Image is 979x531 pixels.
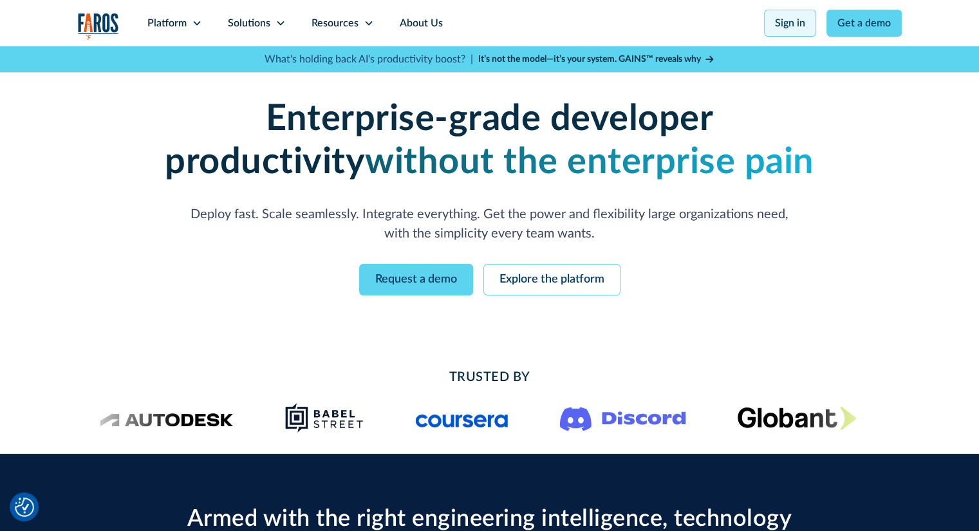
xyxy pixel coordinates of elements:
[559,404,685,431] img: Logo of the communication platform Discord.
[78,13,119,39] img: Logo of the analytics and reporting company Faros.
[99,409,233,427] img: Logo of the design software company Autodesk.
[284,402,364,433] img: Babel Street logo png
[147,15,187,31] div: Platform
[478,53,715,66] a: It’s not the model—it’s your system. GAINS™ reveals why
[737,406,856,430] img: Globant's logo
[312,15,359,31] div: Resources
[483,264,620,295] a: Explore the platform
[478,55,701,64] strong: It’s not the model—it’s your system. GAINS™ reveals why
[165,101,713,180] strong: Enterprise-grade developer productivity
[415,407,508,428] img: Logo of the online learning platform Coursera.
[826,10,902,37] a: Get a demo
[15,498,34,517] img: Revisit consent button
[359,264,473,295] a: Request a demo
[181,368,799,387] h2: Trusted By
[764,10,816,37] a: Sign in
[228,15,270,31] div: Solutions
[78,13,119,39] a: home
[15,498,34,517] button: Cookie Settings
[265,51,473,67] p: What's holding back AI's productivity boost? |
[365,144,814,180] strong: without the enterprise pain
[181,205,799,243] p: Deploy fast. Scale seamlessly. Integrate everything. Get the power and flexibility large organiza...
